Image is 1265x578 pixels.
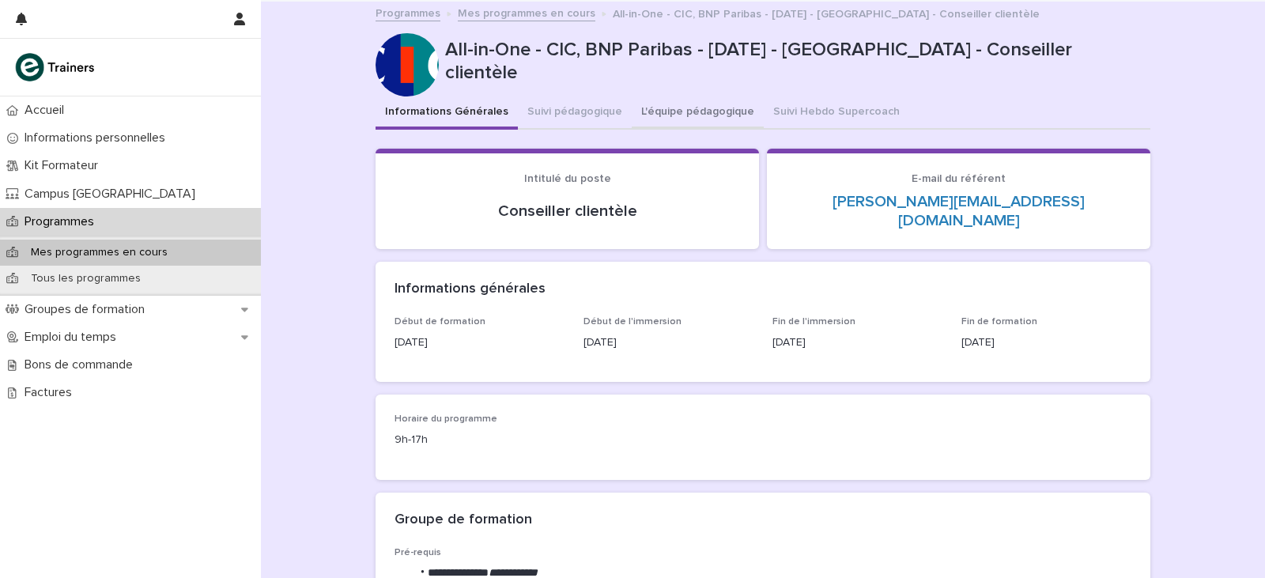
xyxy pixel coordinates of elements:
[445,39,1144,85] p: All-in-One - CIC, BNP Paribas - [DATE] - [GEOGRAPHIC_DATA] - Conseiller clientèle
[395,317,485,327] span: Début de formation
[18,214,107,229] p: Programmes
[912,173,1006,184] span: E-mail du référent
[395,202,740,221] p: Conseiller clientèle
[18,103,77,118] p: Accueil
[583,334,753,351] p: [DATE]
[632,96,764,130] button: L'équipe pédagogique
[18,187,208,202] p: Campus [GEOGRAPHIC_DATA]
[772,334,942,351] p: [DATE]
[395,548,441,557] span: Pré-requis
[395,432,628,448] p: 9h-17h
[376,96,518,130] button: Informations Générales
[376,3,440,21] a: Programmes
[18,302,157,317] p: Groupes de formation
[518,96,632,130] button: Suivi pédagogique
[18,158,111,173] p: Kit Formateur
[18,246,180,259] p: Mes programmes en cours
[18,330,129,345] p: Emploi du temps
[524,173,611,184] span: Intitulé du poste
[18,357,145,372] p: Bons de commande
[583,317,682,327] span: Début de l'immersion
[961,317,1037,327] span: Fin de formation
[395,334,565,351] p: [DATE]
[833,194,1085,229] a: [PERSON_NAME][EMAIL_ADDRESS][DOMAIN_NAME]
[395,414,497,424] span: Horaire du programme
[18,130,178,145] p: Informations personnelles
[764,96,909,130] button: Suivi Hebdo Supercoach
[18,272,153,285] p: Tous les programmes
[772,317,855,327] span: Fin de l'immersion
[458,3,595,21] a: Mes programmes en cours
[18,385,85,400] p: Factures
[961,334,1131,351] p: [DATE]
[13,51,100,83] img: K0CqGN7SDeD6s4JG8KQk
[613,4,1040,21] p: All-in-One - CIC, BNP Paribas - [DATE] - [GEOGRAPHIC_DATA] - Conseiller clientèle
[395,512,532,529] h2: Groupe de formation
[395,281,546,298] h2: Informations générales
